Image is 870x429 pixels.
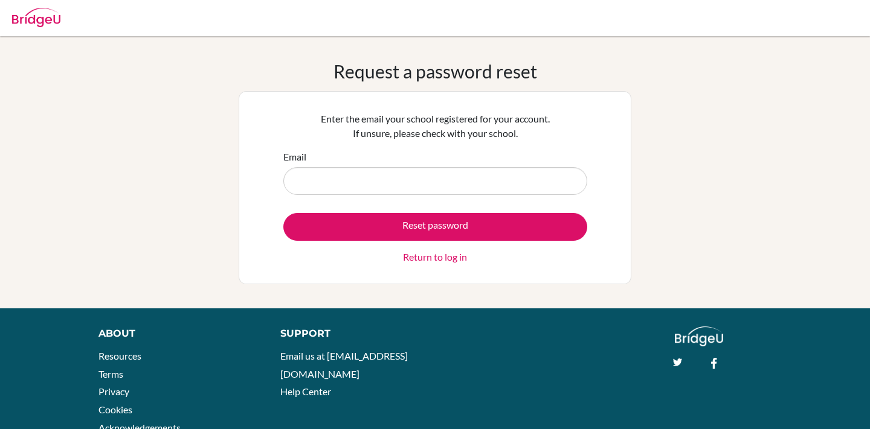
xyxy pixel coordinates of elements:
label: Email [283,150,306,164]
a: Terms [98,368,123,380]
a: Resources [98,350,141,361]
div: About [98,326,253,341]
a: Cookies [98,404,132,415]
div: Support [280,326,423,341]
img: Bridge-U [12,8,60,27]
h1: Request a password reset [333,60,537,82]
img: logo_white@2x-f4f0deed5e89b7ecb1c2cc34c3e3d731f90f0f143d5ea2071677605dd97b5244.png [675,326,724,346]
a: Help Center [280,386,331,397]
a: Privacy [98,386,129,397]
a: Return to log in [403,250,467,264]
a: Email us at [EMAIL_ADDRESS][DOMAIN_NAME] [280,350,408,380]
p: Enter the email your school registered for your account. If unsure, please check with your school. [283,112,587,141]
button: Reset password [283,213,587,241]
